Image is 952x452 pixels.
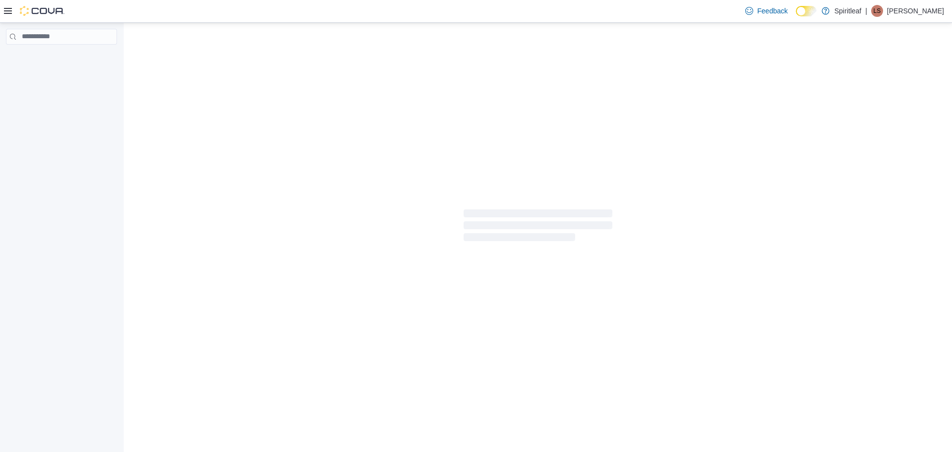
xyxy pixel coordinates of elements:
[20,6,64,16] img: Cova
[796,6,817,16] input: Dark Mode
[464,211,612,243] span: Loading
[887,5,944,17] p: [PERSON_NAME]
[874,5,881,17] span: LS
[6,47,117,70] nav: Complex example
[741,1,791,21] a: Feedback
[865,5,867,17] p: |
[871,5,883,17] div: Lauren S
[834,5,861,17] p: Spiritleaf
[757,6,787,16] span: Feedback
